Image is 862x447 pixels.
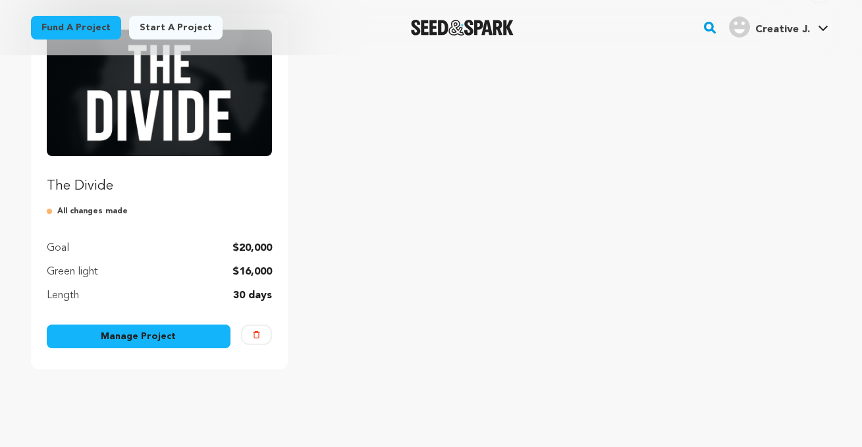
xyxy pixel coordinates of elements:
a: Fund The Divide [47,30,273,196]
a: Seed&Spark Homepage [411,20,514,36]
p: $20,000 [232,240,272,256]
p: Length [47,288,79,303]
span: Creative J. [755,24,810,35]
img: Seed&Spark Logo Dark Mode [411,20,514,36]
a: Creative J.'s Profile [726,14,831,38]
img: user.png [729,16,750,38]
p: Green light [47,264,98,280]
a: Start a project [129,16,223,39]
p: 30 days [233,288,272,303]
img: trash-empty.svg [253,331,260,338]
a: Fund a project [31,16,121,39]
img: submitted-for-review.svg [47,206,57,217]
span: Creative J.'s Profile [726,14,831,41]
p: Goal [47,240,69,256]
p: $16,000 [232,264,272,280]
p: The Divide [47,177,273,196]
div: Creative J.'s Profile [729,16,810,38]
a: Manage Project [47,325,231,348]
p: All changes made [47,206,273,217]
